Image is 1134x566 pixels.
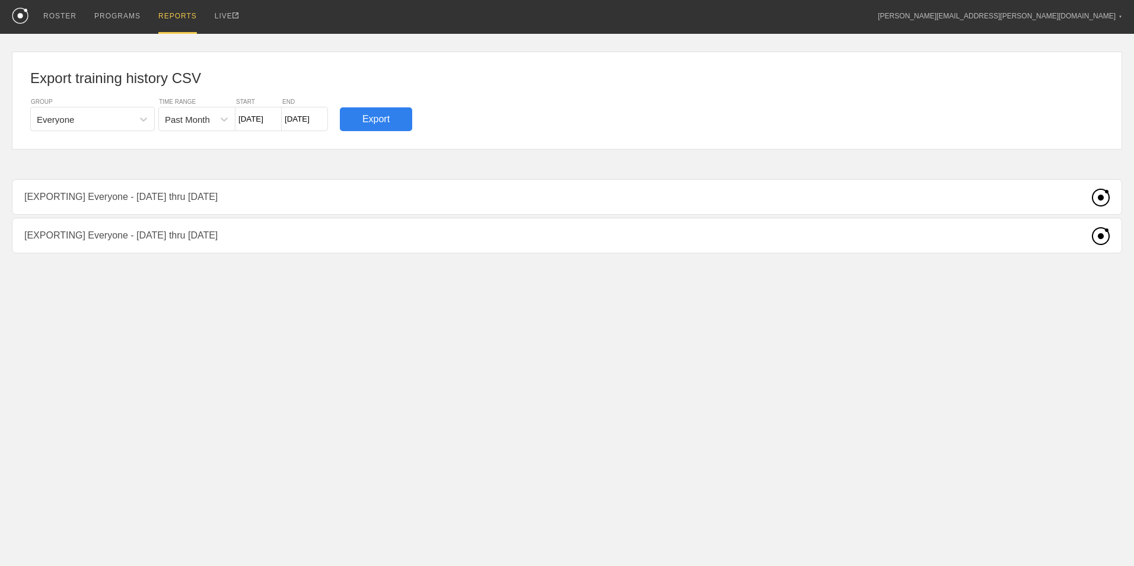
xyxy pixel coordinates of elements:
div: ▼ [1119,13,1122,20]
div: START [235,98,282,105]
div: Past Month [165,114,210,124]
iframe: Chat Widget [1075,509,1134,566]
div: GROUP [30,98,155,105]
div: Everyone [37,114,74,124]
img: logo [12,8,28,24]
h1: Export training history CSV [30,70,1104,87]
div: END [282,98,328,105]
input: To [282,107,328,131]
input: From [235,107,282,131]
div: TIME RANGE [158,98,235,105]
div: Export [340,107,412,131]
